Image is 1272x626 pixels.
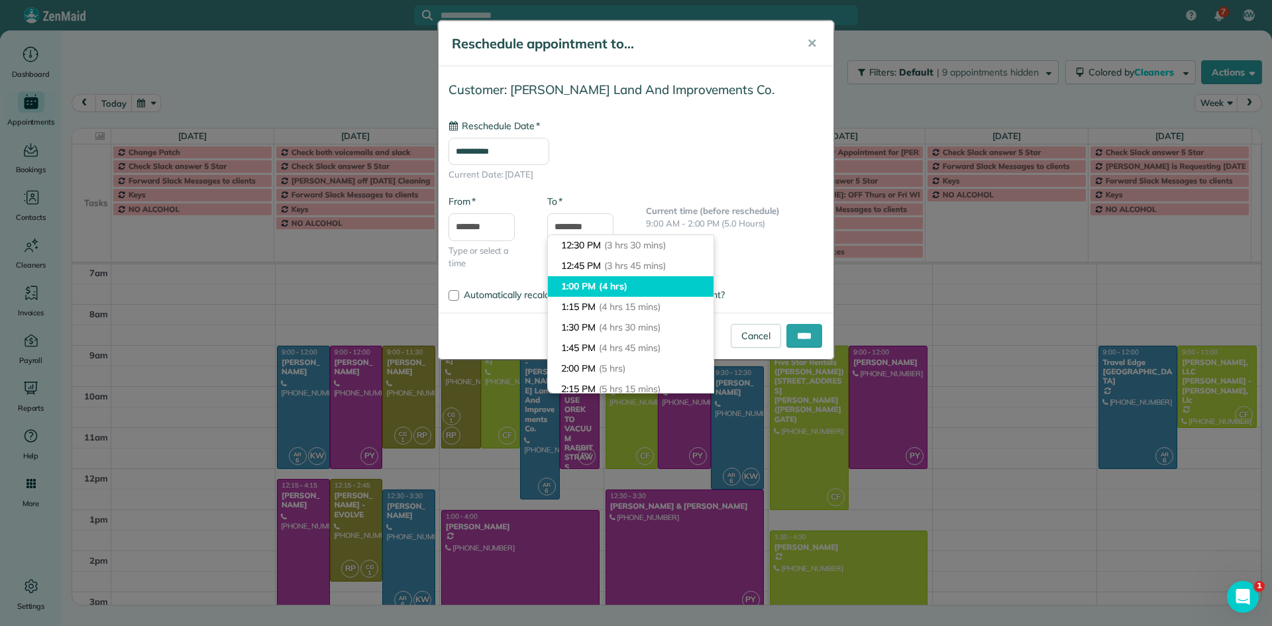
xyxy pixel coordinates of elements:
span: 1 [1254,581,1265,592]
label: Reschedule Date [449,119,540,132]
iframe: Intercom live chat [1227,581,1259,613]
span: (4 hrs 30 mins) [599,321,661,333]
span: ✕ [807,36,817,51]
span: Current Date: [DATE] [449,168,823,182]
span: (5 hrs 15 mins) [599,383,661,395]
li: 12:45 PM [548,256,714,276]
li: 2:15 PM [548,379,714,399]
b: Current time (before reschedule) [646,205,780,216]
li: 12:30 PM [548,235,714,256]
h5: Reschedule appointment to... [452,34,788,53]
span: (4 hrs 45 mins) [599,342,661,354]
a: Cancel [731,324,781,348]
label: To [547,195,562,208]
h4: Customer: [PERSON_NAME] Land And Improvements Co. [449,83,823,97]
li: 1:15 PM [548,297,714,317]
span: (3 hrs 30 mins) [604,239,666,251]
li: 2:00 PM [548,358,714,379]
span: Type or select a time [449,244,527,270]
li: 1:00 PM [548,276,714,297]
li: 1:45 PM [548,338,714,358]
span: (4 hrs 15 mins) [599,301,661,313]
span: (5 hrs) [599,362,625,374]
p: 9:00 AM - 2:00 PM (5.0 Hours) [646,217,823,231]
li: 1:30 PM [548,317,714,338]
label: From [449,195,476,208]
span: Automatically recalculate amount owed for this appointment? [464,289,725,301]
span: (4 hrs) [599,280,627,292]
span: (3 hrs 45 mins) [604,260,666,272]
